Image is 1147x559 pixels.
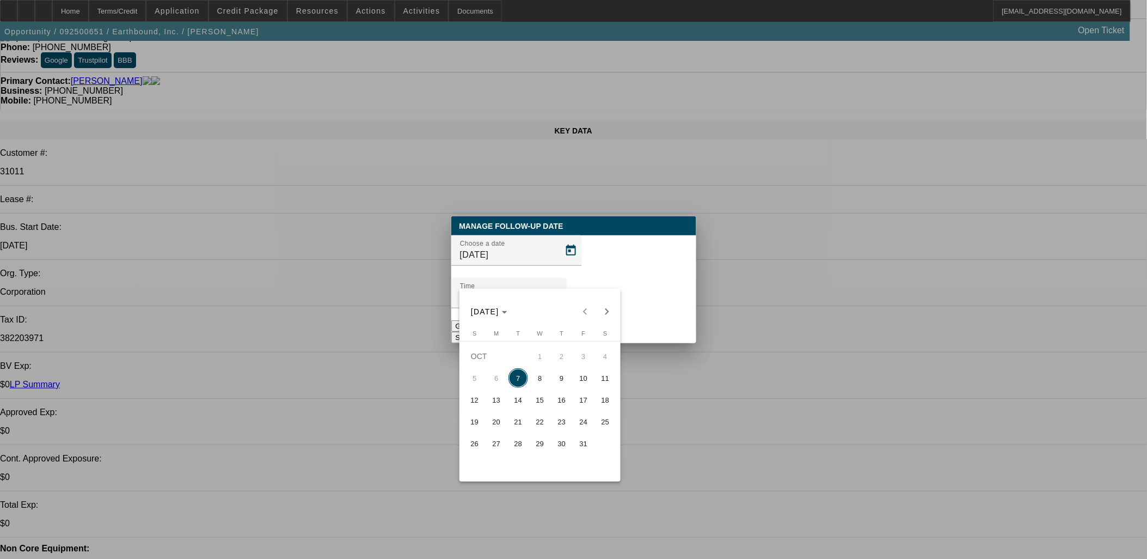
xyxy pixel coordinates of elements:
button: October 24, 2025 [573,411,594,433]
button: October 8, 2025 [529,367,551,389]
span: 4 [596,347,615,366]
span: T [560,330,564,337]
td: OCT [464,345,529,367]
button: October 15, 2025 [529,389,551,411]
span: 25 [596,412,615,432]
button: October 25, 2025 [594,411,616,433]
span: 30 [552,434,572,453]
span: 14 [508,390,528,410]
button: October 9, 2025 [551,367,573,389]
button: October 14, 2025 [507,389,529,411]
span: 13 [487,390,506,410]
span: 8 [530,368,550,388]
span: 29 [530,434,550,453]
button: October 7, 2025 [507,367,529,389]
span: 17 [574,390,593,410]
button: October 16, 2025 [551,389,573,411]
span: [DATE] [471,307,499,316]
button: October 29, 2025 [529,433,551,454]
span: 26 [465,434,484,453]
span: 31 [574,434,593,453]
button: October 20, 2025 [486,411,507,433]
span: M [494,330,499,337]
button: October 28, 2025 [507,433,529,454]
button: October 2, 2025 [551,345,573,367]
button: October 13, 2025 [486,389,507,411]
span: W [537,330,543,337]
button: October 18, 2025 [594,389,616,411]
span: 22 [530,412,550,432]
span: 5 [465,368,484,388]
button: Next month [596,301,618,323]
button: October 22, 2025 [529,411,551,433]
span: 1 [530,347,550,366]
button: October 19, 2025 [464,411,486,433]
span: F [582,330,586,337]
button: October 1, 2025 [529,345,551,367]
span: 9 [552,368,572,388]
button: October 17, 2025 [573,389,594,411]
span: 16 [552,390,572,410]
span: 6 [487,368,506,388]
span: 12 [465,390,484,410]
button: October 23, 2025 [551,411,573,433]
span: 18 [596,390,615,410]
button: October 10, 2025 [573,367,594,389]
button: October 5, 2025 [464,367,486,389]
button: October 4, 2025 [594,345,616,367]
button: October 12, 2025 [464,389,486,411]
button: October 31, 2025 [573,433,594,454]
span: 23 [552,412,572,432]
span: 10 [574,368,593,388]
button: October 6, 2025 [486,367,507,389]
span: 28 [508,434,528,453]
button: October 21, 2025 [507,411,529,433]
span: 21 [508,412,528,432]
span: 3 [574,347,593,366]
span: 27 [487,434,506,453]
button: October 3, 2025 [573,345,594,367]
span: 2 [552,347,572,366]
span: 20 [487,412,506,432]
span: 15 [530,390,550,410]
span: T [517,330,520,337]
span: 7 [508,368,528,388]
button: October 11, 2025 [594,367,616,389]
span: S [603,330,607,337]
span: S [473,330,476,337]
button: Choose month and year [467,302,512,321]
span: 11 [596,368,615,388]
span: 24 [574,412,593,432]
button: October 26, 2025 [464,433,486,454]
span: 19 [465,412,484,432]
button: October 27, 2025 [486,433,507,454]
button: October 30, 2025 [551,433,573,454]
